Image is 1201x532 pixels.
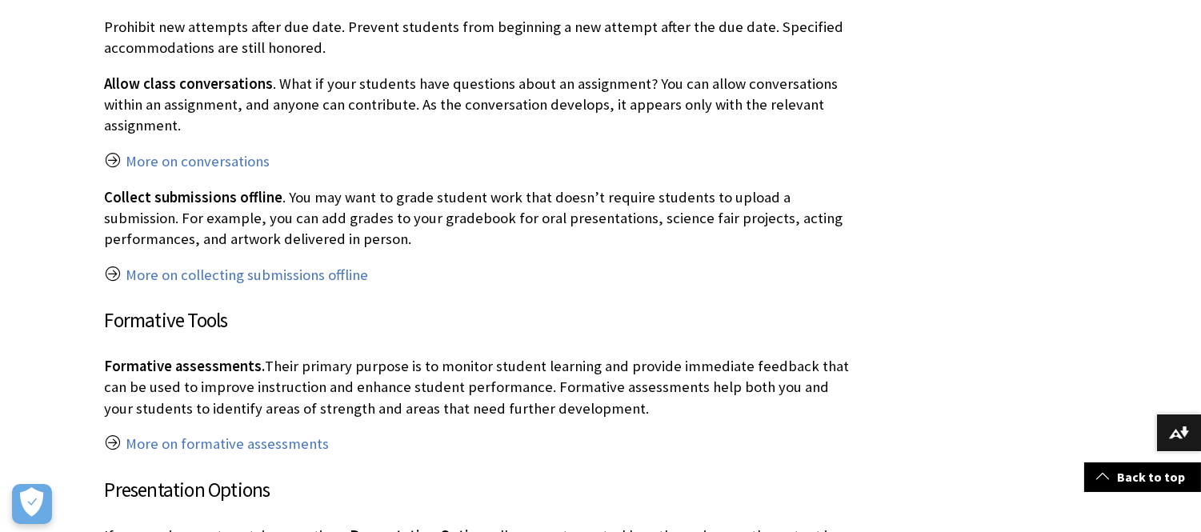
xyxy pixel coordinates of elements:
span: Collect submissions offline [105,188,283,206]
a: More on formative assessments [126,434,330,454]
p: Prohibit new attempts after due date. Prevent students from beginning a new attempt after the due... [105,17,860,58]
h3: Formative Tools [105,306,860,336]
span: Allow class conversations [105,74,274,93]
a: Back to top [1084,462,1201,492]
h3: Presentation Options [105,475,860,506]
p: Their primary purpose is to monitor student learning and provide immediate feedback that can be u... [105,356,860,419]
p: . You may want to grade student work that doesn’t require students to upload a submission. For ex... [105,187,860,250]
button: Open Preferences [12,484,52,524]
a: More on conversations [126,152,270,171]
p: . What if your students have questions about an assignment? You can allow conversations within an... [105,74,860,137]
a: More on collecting submissions offline [126,266,369,285]
span: Formative assessments. [105,357,266,375]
